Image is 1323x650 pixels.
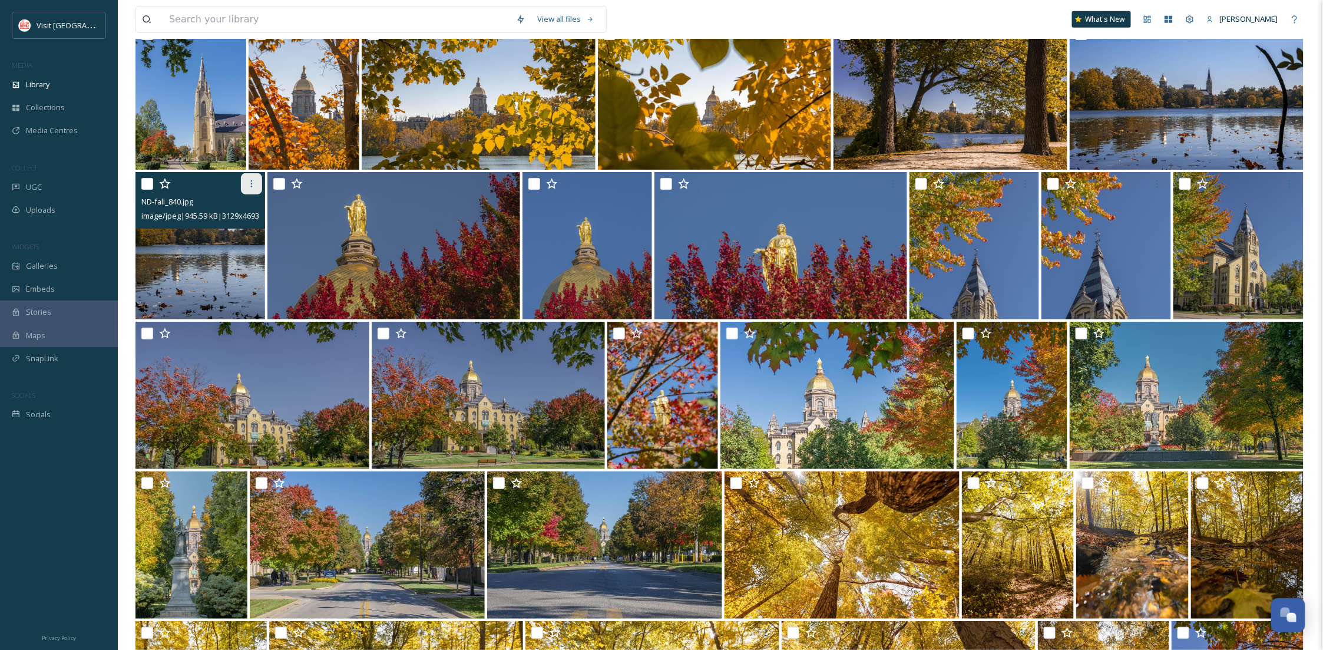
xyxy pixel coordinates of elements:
span: Stories [26,306,51,318]
span: Visit [GEOGRAPHIC_DATA] [37,19,128,31]
img: ND-fall_718.jpg [372,322,606,469]
span: SnapLink [26,353,58,364]
span: Uploads [26,204,55,216]
a: Privacy Policy [42,630,76,644]
img: ND-fall_724.jpg [135,322,369,469]
img: StPats-fall_312.jpg [1076,471,1189,619]
span: ND-fall_840.jpg [141,196,193,207]
img: ND-fall_745.jpg [654,172,907,319]
img: ND-fall_908.jpg [249,22,359,170]
img: ND-fall_899.jpg [362,22,596,170]
img: ND-fall_754.jpg [267,172,520,319]
span: Galleries [26,260,58,272]
img: ND-fall_750.jpg [522,172,652,319]
img: ND-fall_695.jpg [135,471,247,619]
a: What's New [1072,11,1131,28]
img: ND-fall_840.jpg [135,172,265,319]
span: Privacy Policy [42,634,76,642]
img: StPats-fall_321.jpg [725,471,959,619]
img: vsbm-stackedMISH_CMYKlogo2017.jpg [19,19,31,31]
span: WIDGETS [12,242,39,251]
span: Media Centres [26,125,78,136]
img: ND-fall_709.jpg [720,322,954,469]
img: StPats-fall_308.jpg [1191,471,1304,619]
img: ND-fall_848.jpg [1070,22,1304,170]
span: [PERSON_NAME] [1220,14,1278,24]
img: ND-fall_684.jpg [487,471,722,619]
img: ND-fall_706_1.jpg [957,322,1067,469]
img: ND-fall_687.jpg [250,471,485,619]
span: Maps [26,330,45,341]
img: ND-fall_726.jpg [1173,172,1303,319]
span: COLLECT [12,163,37,172]
a: View all files [531,8,600,31]
span: SOCIALS [12,391,35,400]
span: Collections [26,102,65,113]
img: ND-fall_699_1.jpg [1070,322,1304,469]
img: ND-fall_887.jpg [598,22,832,170]
input: Search your library [163,6,510,32]
button: Open Chat [1271,598,1305,632]
span: MEDIA [12,61,32,70]
img: ND-fall_856.jpg [834,22,1067,170]
span: UGC [26,182,42,193]
img: ND-fall_740.jpg [1041,172,1171,319]
span: Library [26,79,49,90]
img: ND-fall_743.jpg [909,172,1039,319]
span: Socials [26,409,51,420]
img: ND-fall_712.jpg [607,322,718,469]
img: StPats-fall_315.jpg [962,471,1074,619]
a: [PERSON_NAME] [1200,8,1284,31]
span: image/jpeg | 945.59 kB | 3129 x 4693 [141,210,259,221]
img: ND-fall_928.jpg [135,22,246,170]
span: Embeds [26,283,55,295]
